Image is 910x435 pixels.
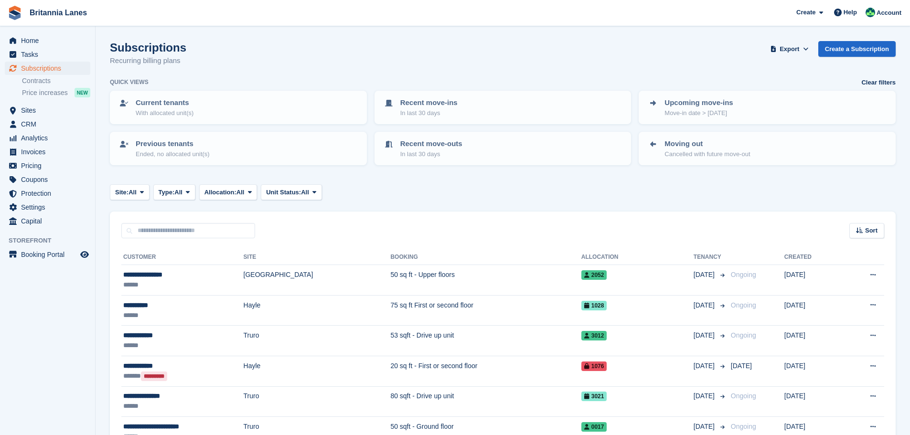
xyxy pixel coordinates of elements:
[784,265,842,296] td: [DATE]
[694,422,717,432] span: [DATE]
[581,331,607,340] span: 3012
[5,214,90,228] a: menu
[21,173,78,186] span: Coupons
[5,62,90,75] a: menu
[5,34,90,47] a: menu
[21,62,78,75] span: Subscriptions
[731,331,756,339] span: Ongoing
[664,97,733,108] p: Upcoming move-ins
[844,8,857,17] span: Help
[21,214,78,228] span: Capital
[128,188,137,197] span: All
[5,201,90,214] a: menu
[780,44,799,54] span: Export
[174,188,182,197] span: All
[375,133,631,164] a: Recent move-outs In last 30 days
[22,87,90,98] a: Price increases NEW
[390,386,581,417] td: 80 sqft - Drive up unit
[21,145,78,159] span: Invoices
[664,138,750,149] p: Moving out
[5,159,90,172] a: menu
[21,201,78,214] span: Settings
[390,250,581,265] th: Booking
[694,330,717,340] span: [DATE]
[400,149,462,159] p: In last 30 days
[5,117,90,131] a: menu
[21,34,78,47] span: Home
[244,326,391,356] td: Truro
[640,92,895,123] a: Upcoming move-ins Move-in date > [DATE]
[136,108,193,118] p: With allocated unit(s)
[694,391,717,401] span: [DATE]
[21,187,78,200] span: Protection
[784,295,842,326] td: [DATE]
[5,187,90,200] a: menu
[581,422,607,432] span: 0017
[784,356,842,386] td: [DATE]
[694,270,717,280] span: [DATE]
[21,248,78,261] span: Booking Portal
[865,226,878,235] span: Sort
[110,55,186,66] p: Recurring billing plans
[796,8,815,17] span: Create
[581,361,607,371] span: 1076
[664,108,733,118] p: Move-in date > [DATE]
[244,295,391,326] td: Hayle
[21,131,78,145] span: Analytics
[694,250,727,265] th: Tenancy
[784,326,842,356] td: [DATE]
[640,133,895,164] a: Moving out Cancelled with future move-out
[79,249,90,260] a: Preview store
[694,300,717,310] span: [DATE]
[581,270,607,280] span: 2052
[266,188,301,197] span: Unit Status:
[199,184,257,200] button: Allocation: All
[390,356,581,386] td: 20 sq ft - First or second floor
[159,188,175,197] span: Type:
[244,250,391,265] th: Site
[769,41,811,57] button: Export
[390,295,581,326] td: 75 sq ft First or second floor
[5,104,90,117] a: menu
[375,92,631,123] a: Recent move-ins In last 30 days
[8,6,22,20] img: stora-icon-8386f47178a22dfd0bd8f6a31ec36ba5ce8667c1dd55bd0f319d3a0aa187defe.svg
[581,301,607,310] span: 1028
[115,188,128,197] span: Site:
[136,138,210,149] p: Previous tenants
[866,8,875,17] img: Michael Foulger
[400,97,458,108] p: Recent move-ins
[5,173,90,186] a: menu
[21,117,78,131] span: CRM
[784,386,842,417] td: [DATE]
[5,48,90,61] a: menu
[581,250,694,265] th: Allocation
[136,97,193,108] p: Current tenants
[664,149,750,159] p: Cancelled with future move-out
[731,271,756,278] span: Ongoing
[390,265,581,296] td: 50 sq ft - Upper floors
[244,356,391,386] td: Hayle
[21,159,78,172] span: Pricing
[5,145,90,159] a: menu
[111,133,366,164] a: Previous tenants Ended, no allocated unit(s)
[136,149,210,159] p: Ended, no allocated unit(s)
[110,184,150,200] button: Site: All
[5,248,90,261] a: menu
[22,88,68,97] span: Price increases
[390,326,581,356] td: 53 sqft - Drive up unit
[5,131,90,145] a: menu
[204,188,236,197] span: Allocation:
[110,78,149,86] h6: Quick views
[261,184,321,200] button: Unit Status: All
[26,5,91,21] a: Britannia Lanes
[244,265,391,296] td: [GEOGRAPHIC_DATA]
[400,138,462,149] p: Recent move-outs
[21,104,78,117] span: Sites
[400,108,458,118] p: In last 30 days
[75,88,90,97] div: NEW
[877,8,901,18] span: Account
[153,184,195,200] button: Type: All
[731,301,756,309] span: Ongoing
[731,362,752,370] span: [DATE]
[581,392,607,401] span: 3021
